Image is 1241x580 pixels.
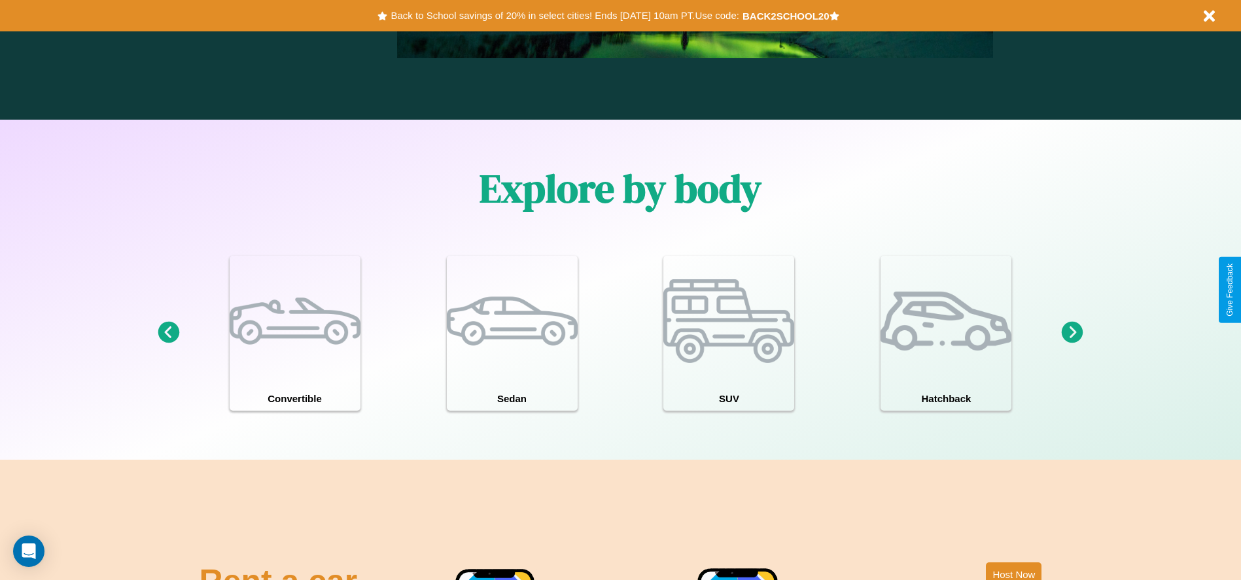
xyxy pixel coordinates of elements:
div: Give Feedback [1225,264,1234,316]
h1: Explore by body [480,162,761,215]
button: Back to School savings of 20% in select cities! Ends [DATE] 10am PT.Use code: [387,7,742,25]
h4: Convertible [230,386,360,411]
b: BACK2SCHOOL20 [743,10,830,22]
h4: Hatchback [881,386,1011,411]
h4: SUV [663,386,794,411]
h4: Sedan [447,386,578,411]
div: Open Intercom Messenger [13,536,44,567]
